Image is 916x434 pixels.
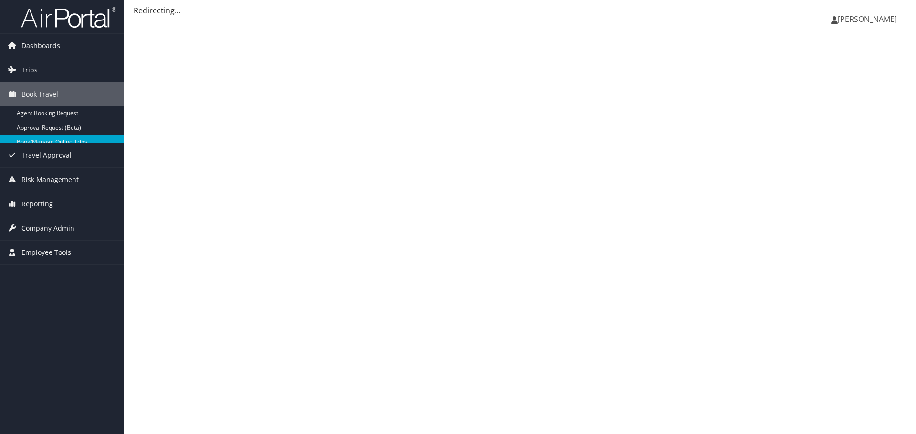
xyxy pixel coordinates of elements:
span: Risk Management [21,168,79,192]
span: [PERSON_NAME] [838,14,897,24]
a: [PERSON_NAME] [831,5,906,33]
span: Company Admin [21,216,74,240]
span: Reporting [21,192,53,216]
span: Book Travel [21,82,58,106]
img: airportal-logo.png [21,6,116,29]
span: Employee Tools [21,241,71,264]
div: Redirecting... [134,5,906,16]
span: Travel Approval [21,143,72,167]
span: Dashboards [21,34,60,58]
span: Trips [21,58,38,82]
